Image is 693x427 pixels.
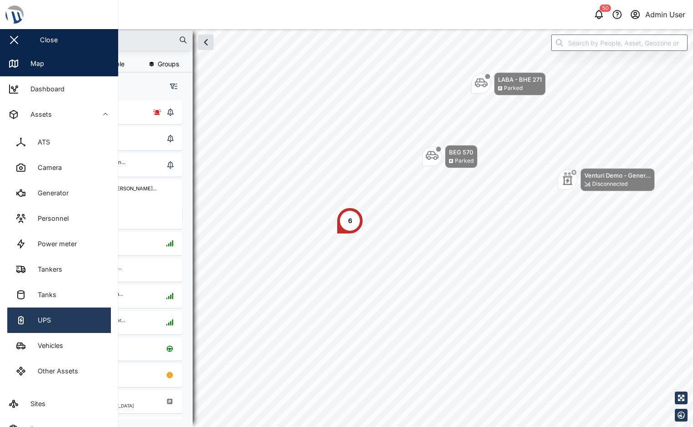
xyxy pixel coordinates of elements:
canvas: Map [29,29,693,427]
a: Vehicles [7,333,111,358]
div: Tankers [31,264,62,274]
a: Camera [7,155,111,180]
a: UPS [7,308,111,333]
div: Map marker [422,145,478,168]
a: Personnel [7,206,111,231]
img: Main Logo [5,5,123,25]
div: Map [24,59,44,69]
div: Map marker [471,72,546,95]
div: Sites [24,399,45,409]
span: Groups [158,61,179,67]
a: Tankers [7,257,111,282]
div: Generator [31,188,69,198]
button: Admin User [629,8,686,21]
div: ATS [31,137,50,147]
div: Map marker [558,168,655,191]
div: Close [40,35,58,45]
div: 50 [600,5,611,12]
div: Parked [504,84,523,93]
div: UPS [31,315,51,325]
div: Other Assets [31,366,78,376]
a: Generator [7,180,111,206]
div: LABA - BHE 271 [498,75,542,84]
div: Assets [24,109,52,119]
div: Vehicles [31,341,63,351]
div: Power meter [31,239,77,249]
div: Map marker [336,207,364,234]
div: Camera [31,163,62,173]
div: Admin User [645,9,685,20]
div: BEG 570 [449,148,474,157]
div: Personnel [31,213,69,223]
a: ATS [7,129,111,155]
a: Tanks [7,282,111,308]
input: Search by People, Asset, Geozone or Place [551,35,688,51]
a: Other Assets [7,358,111,384]
a: Power meter [7,231,111,257]
div: Disconnected [592,180,628,189]
div: Dashboard [24,84,65,94]
div: Venturi Demo - Gener... [584,171,651,180]
div: Parked [455,157,474,165]
div: Tanks [31,290,56,300]
div: 6 [348,216,352,226]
